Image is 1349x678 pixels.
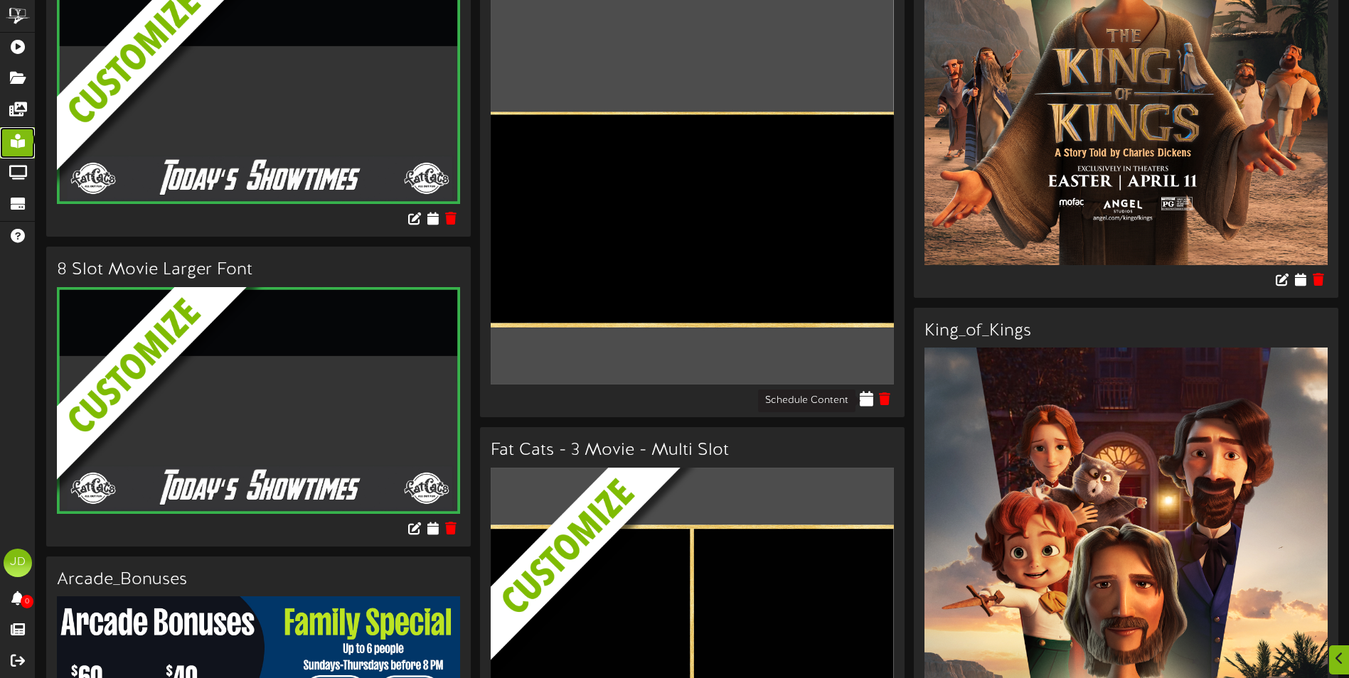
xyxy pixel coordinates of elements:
[57,571,460,589] h3: Arcade_Bonuses
[491,441,894,460] h3: Fat Cats - 3 Movie - Multi Slot
[57,287,481,569] img: customize_overlay-33eb2c126fd3cb1579feece5bc878b72.png
[21,595,33,608] span: 0
[924,322,1328,340] h3: King_of_Kings
[57,261,460,279] h3: 8 Slot Movie Larger Font
[4,549,32,577] div: JD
